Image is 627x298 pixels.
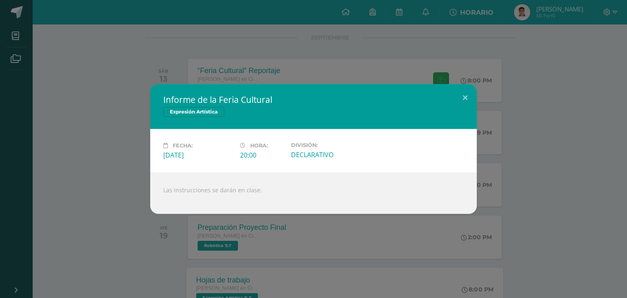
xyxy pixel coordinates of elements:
[173,142,193,149] span: Fecha:
[163,94,464,105] h2: Informe de la Feria Cultural
[291,150,361,159] div: DECLARATIVO
[250,142,268,149] span: Hora:
[150,173,477,214] div: Las instrucciones se darán en clase.
[454,84,477,112] button: Close (Esc)
[291,142,361,148] label: División:
[163,107,224,117] span: Expresión Artística
[240,151,285,160] div: 20:00
[163,151,233,160] div: [DATE]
